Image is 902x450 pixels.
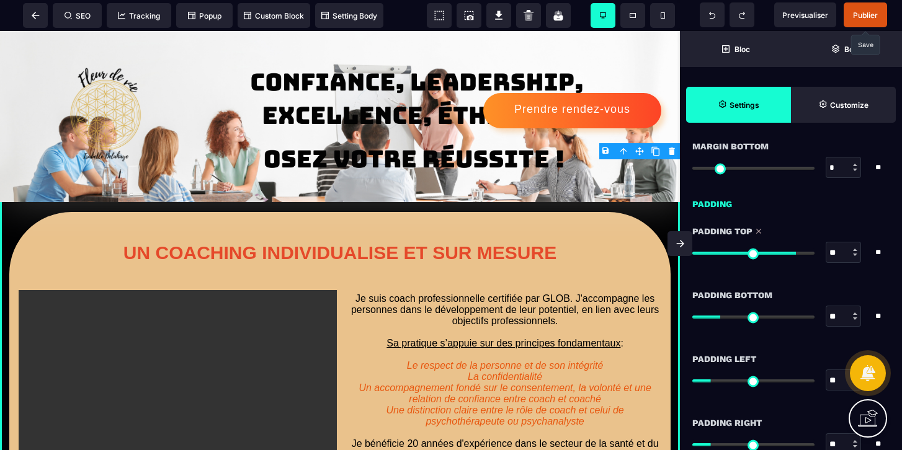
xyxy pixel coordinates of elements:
span: Padding Right [692,415,762,430]
span: Custom Block [244,11,304,20]
span: Preview [774,2,836,27]
span: Previsualiser [782,11,828,20]
span: Padding Top [692,224,752,239]
i: La confidentialité [468,340,542,351]
span: Padding Bottom [692,288,772,302]
strong: Bloc [735,45,750,54]
span: Open Blocks [680,31,791,67]
span: Popup [188,11,221,20]
span: Publier [853,11,878,20]
i: Le respect de la personne et de son intégrité [407,329,604,340]
span: Tracking [118,11,160,20]
strong: Body [844,45,862,54]
div: Padding [680,190,902,211]
span: View components [427,3,452,28]
strong: Settings [730,100,759,110]
span: Screenshot [457,3,481,28]
span: Open Layer Manager [791,31,902,67]
span: SEO [65,11,91,20]
strong: Customize [830,100,869,110]
span: Setting Body [321,11,377,20]
i: Une distinction claire entre le rôle de coach et celui de psychothérapeute ou psychanalyste [386,374,627,395]
span: Open Style Manager [791,87,896,123]
u: Sa pratique s’appuie sur des principes fondamentaux [386,307,620,317]
span: Padding Left [692,351,756,366]
span: Margin Bottom [692,139,769,154]
b: UN COACHING INDIVIDUALISE ET SUR MESURE [123,211,556,232]
span: Settings [686,87,791,123]
button: Prendre rendez-vous [483,62,661,97]
i: Un accompagnement fondé sur le consentement, la volonté et une relation de confiance entre coach ... [359,351,654,373]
